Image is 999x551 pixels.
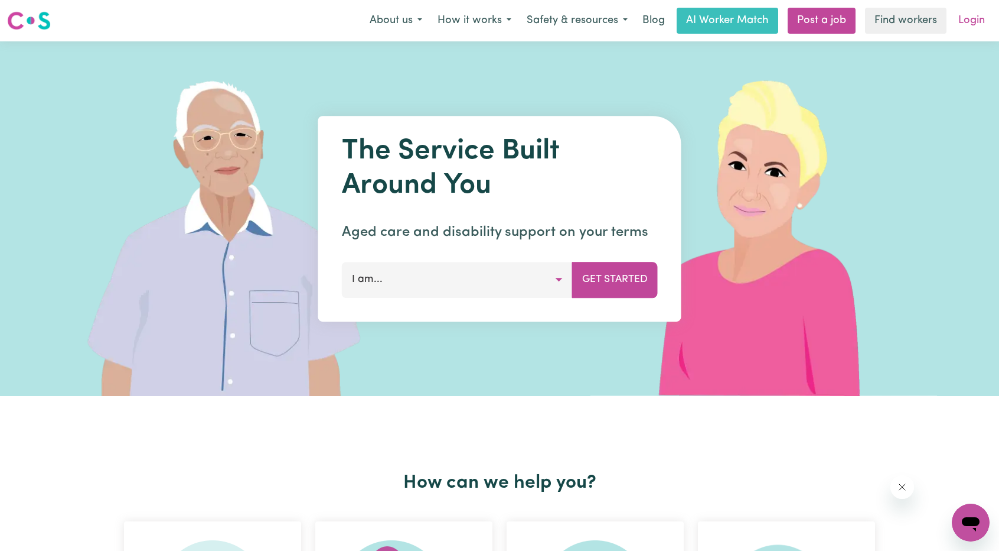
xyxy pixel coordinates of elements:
iframe: Close message [890,475,914,499]
button: Safety & resources [519,8,635,33]
a: Blog [635,8,672,34]
iframe: Button to launch messaging window [952,504,990,542]
span: Need any help? [7,8,71,18]
a: AI Worker Match [677,8,778,34]
button: About us [362,8,430,33]
a: Find workers [865,8,946,34]
h2: How can we help you? [117,472,882,494]
a: Post a job [788,8,856,34]
button: I am... [342,262,573,297]
h1: The Service Built Around You [342,135,658,203]
button: Get Started [572,262,658,297]
p: Aged care and disability support on your terms [342,222,658,243]
button: How it works [430,8,519,33]
a: Login [951,8,992,34]
a: Careseekers logo [7,7,51,34]
img: Careseekers logo [7,10,51,31]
